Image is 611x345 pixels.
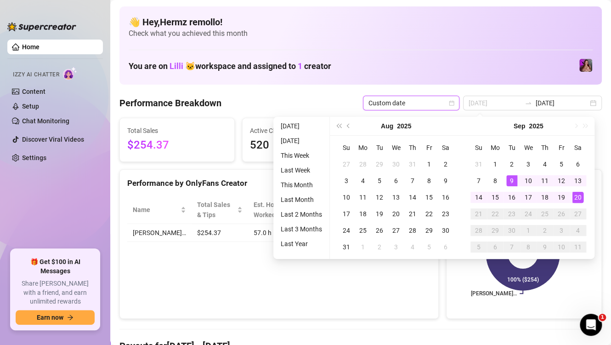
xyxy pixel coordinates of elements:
td: 2025-08-04 [355,172,371,189]
div: 8 [490,175,501,186]
td: 2025-09-23 [504,206,520,222]
td: 2025-08-17 [338,206,355,222]
div: 8 [523,241,534,253]
span: swap-right [525,99,532,107]
td: 2025-09-06 [437,239,454,255]
td: 2025-09-02 [371,239,388,255]
td: 2025-09-29 [487,222,504,239]
span: 🎁 Get $100 in AI Messages [16,258,95,276]
div: 6 [390,175,402,186]
a: Home [22,43,40,51]
div: 22 [490,208,501,219]
td: 2025-09-03 [388,239,404,255]
th: Fr [421,139,437,156]
td: 2025-08-11 [355,189,371,206]
td: 2025-09-11 [537,172,553,189]
li: Last 2 Months [277,209,326,220]
a: Setup [22,103,39,110]
text: [PERSON_NAME]… [471,290,517,297]
td: 2025-08-25 [355,222,371,239]
td: 2025-08-13 [388,189,404,206]
div: 6 [440,241,451,253]
div: 29 [424,225,435,236]
td: 2025-10-02 [537,222,553,239]
div: 17 [341,208,352,219]
div: 20 [390,208,402,219]
div: 2 [539,225,550,236]
div: 11 [357,192,368,203]
div: 26 [374,225,385,236]
div: 27 [572,208,583,219]
td: 2025-08-26 [371,222,388,239]
div: 12 [556,175,567,186]
div: 6 [572,159,583,170]
td: 2025-09-01 [487,156,504,172]
div: 11 [539,175,550,186]
div: 31 [407,159,418,170]
td: 2025-08-16 [437,189,454,206]
h1: You are on workspace and assigned to creator [129,61,331,71]
th: Name [127,196,192,224]
div: 20 [572,192,583,203]
td: 2025-10-03 [553,222,570,239]
th: Su [470,139,487,156]
td: 2025-09-30 [504,222,520,239]
div: 25 [357,225,368,236]
span: Lilli 🐱 [170,61,195,71]
div: 4 [407,241,418,253]
div: 26 [556,208,567,219]
td: 2025-08-15 [421,189,437,206]
span: arrow-right [67,314,74,321]
td: 2025-08-31 [338,239,355,255]
span: Total Sales [127,126,227,136]
a: Discover Viral Videos [22,136,84,143]
td: 2025-10-07 [504,239,520,255]
th: Mo [355,139,371,156]
td: 2025-08-27 [388,222,404,239]
div: 3 [523,159,534,170]
td: 2025-09-15 [487,189,504,206]
div: 15 [490,192,501,203]
div: 18 [539,192,550,203]
div: 7 [407,175,418,186]
td: 2025-07-31 [404,156,421,172]
div: 16 [506,192,517,203]
td: 2025-10-06 [487,239,504,255]
td: 2025-07-30 [388,156,404,172]
div: 4 [357,175,368,186]
span: Total Sales & Tips [197,200,235,220]
th: Total Sales & Tips [192,196,248,224]
div: 1 [523,225,534,236]
td: 2025-09-14 [470,189,487,206]
div: 22 [424,208,435,219]
div: 13 [572,175,583,186]
td: 2025-07-27 [338,156,355,172]
input: Start date [469,98,521,108]
div: 29 [374,159,385,170]
td: 2025-07-29 [371,156,388,172]
td: 2025-08-07 [404,172,421,189]
span: Check what you achieved this month [129,29,593,39]
td: 2025-08-05 [371,172,388,189]
span: to [525,99,532,107]
div: 4 [572,225,583,236]
div: 13 [390,192,402,203]
div: 23 [506,208,517,219]
div: 4 [539,159,550,170]
div: 30 [390,159,402,170]
td: 2025-08-01 [421,156,437,172]
td: 2025-09-19 [553,189,570,206]
th: Mo [487,139,504,156]
td: 2025-09-07 [470,172,487,189]
span: 520 [250,137,350,154]
span: Earn now [37,314,63,321]
div: 11 [572,241,583,253]
td: $254.37 [192,224,248,242]
td: 2025-09-01 [355,239,371,255]
td: 2025-08-18 [355,206,371,222]
div: 24 [523,208,534,219]
div: 3 [341,175,352,186]
td: 2025-08-03 [338,172,355,189]
img: AI Chatter [63,67,77,80]
th: Tu [371,139,388,156]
